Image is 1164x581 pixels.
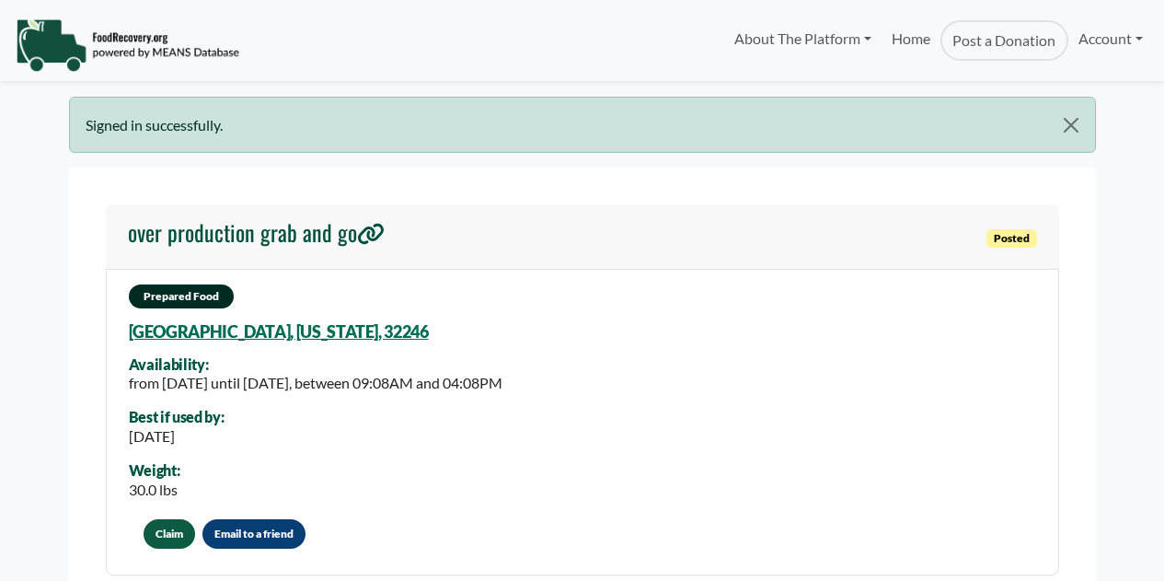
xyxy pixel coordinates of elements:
img: NavigationLogo_FoodRecovery-91c16205cd0af1ed486a0f1a7774a6544ea792ac00100771e7dd3ec7c0e58e41.png [16,17,239,73]
span: Posted [986,229,1037,248]
div: Signed in successfully. [69,97,1096,153]
div: 30.0 lbs [129,479,180,501]
span: Prepared Food [129,285,234,308]
button: Close [1047,98,1094,153]
button: Claim [144,519,195,549]
a: Home [882,20,940,61]
div: Weight: [129,462,180,479]
button: Email to a friend [202,519,305,549]
div: from [DATE] until [DATE], between 09:08AM and 04:08PM [129,372,502,394]
a: Account [1068,20,1153,57]
a: [GEOGRAPHIC_DATA], [US_STATE], 32246 [129,321,429,342]
div: Best if used by: [129,409,225,425]
div: [DATE] [129,425,225,447]
a: About The Platform [723,20,881,57]
a: Post a Donation [940,20,1067,61]
a: over production grab and go [128,219,385,254]
div: Availability: [129,356,502,373]
h4: over production grab and go [128,219,385,246]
